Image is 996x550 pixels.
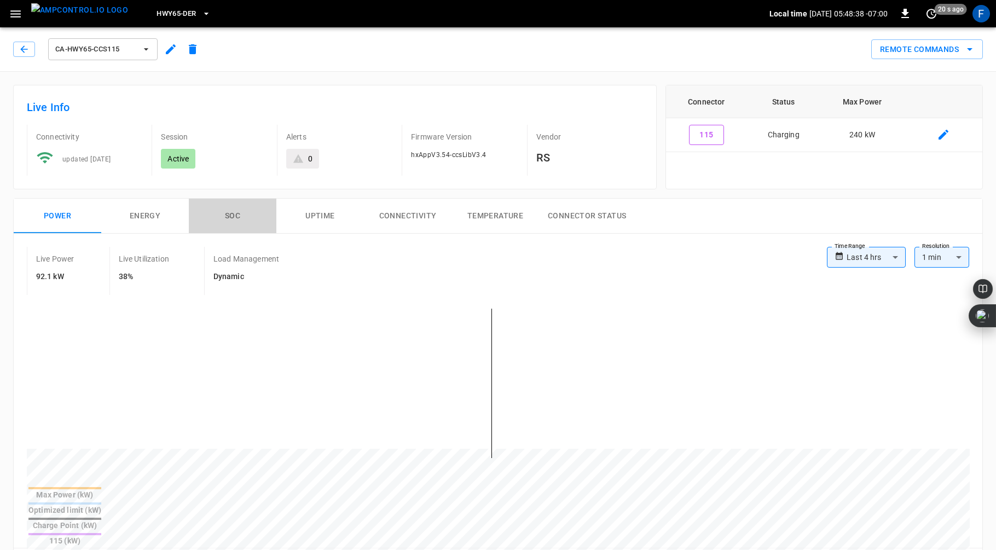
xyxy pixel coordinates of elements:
[119,271,169,283] h6: 38%
[922,242,949,251] label: Resolution
[539,199,635,234] button: Connector Status
[27,99,643,116] h6: Live Info
[871,39,983,60] button: Remote Commands
[914,247,969,268] div: 1 min
[809,8,888,19] p: [DATE] 05:48:38 -07:00
[62,155,111,163] span: updated [DATE]
[847,247,906,268] div: Last 4 hrs
[36,253,74,264] p: Live Power
[48,38,158,60] button: ca-hwy65-ccs115
[769,8,807,19] p: Local time
[536,149,643,166] h6: RS
[14,199,101,234] button: Power
[871,39,983,60] div: remote commands options
[411,131,518,142] p: Firmware Version
[364,199,451,234] button: Connectivity
[820,118,905,152] td: 240 kW
[308,153,312,164] div: 0
[747,85,820,118] th: Status
[161,131,268,142] p: Session
[923,5,940,22] button: set refresh interval
[101,199,189,234] button: Energy
[152,3,215,25] button: HWY65-DER
[536,131,643,142] p: Vendor
[820,85,905,118] th: Max Power
[213,253,279,264] p: Load Management
[157,8,196,20] span: HWY65-DER
[167,153,189,164] p: Active
[276,199,364,234] button: Uptime
[36,271,74,283] h6: 92.1 kW
[666,85,982,152] table: connector table
[689,125,724,145] button: 115
[213,271,279,283] h6: Dynamic
[835,242,865,251] label: Time Range
[935,4,967,15] span: 20 s ago
[666,85,747,118] th: Connector
[411,151,486,159] span: hxAppV3.54-ccsLibV3.4
[31,3,128,17] img: ampcontrol.io logo
[119,253,169,264] p: Live Utilization
[286,131,393,142] p: Alerts
[972,5,990,22] div: profile-icon
[189,199,276,234] button: SOC
[55,43,136,56] span: ca-hwy65-ccs115
[747,118,820,152] td: Charging
[36,131,143,142] p: Connectivity
[451,199,539,234] button: Temperature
